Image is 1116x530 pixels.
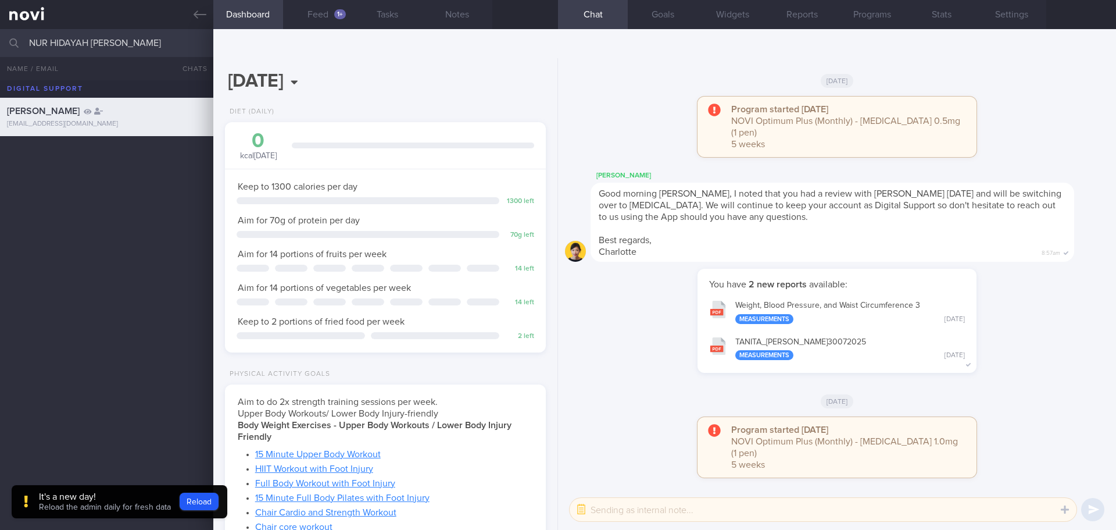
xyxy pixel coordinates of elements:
a: Full Body Workout with Foot Injury [255,479,395,488]
a: 15 Minute Upper Body Workout [255,450,381,459]
div: TANITA_ [PERSON_NAME] 30072025 [735,337,965,361]
div: Physical Activity Goals [225,370,330,379]
span: Charlotte [599,247,636,257]
span: Aim for 70g of protein per day [238,216,360,225]
span: Keep to 2 portions of fried food per week [238,317,405,326]
a: Chair Cardio and Strength Workout [255,508,396,517]
span: [DATE] [821,74,854,88]
span: Good morning [PERSON_NAME], I noted that you had a review with [PERSON_NAME] [DATE] and will be s... [599,189,1061,222]
span: [DATE] [821,394,854,408]
span: [PERSON_NAME] [7,106,80,116]
button: TANITA_[PERSON_NAME]30072025 Measurements [DATE] [703,330,971,367]
div: [PERSON_NAME] [591,169,1109,183]
span: 5 weeks [731,460,765,469]
span: NOVI Optimum Plus (Monthly) - [MEDICAL_DATA] 0.5mg (1 pen) [731,116,960,137]
div: 2 left [505,332,534,341]
div: [DATE] [945,351,965,360]
div: [DATE] [945,315,965,324]
div: It's a new day! [39,491,171,503]
span: 5 weeks [731,140,765,149]
div: 14 left [505,265,534,273]
div: [EMAIL_ADDRESS][DOMAIN_NAME] [7,120,206,129]
button: Chats [167,57,213,80]
div: kcal [DATE] [237,131,280,162]
strong: Body Weight Exercises - Upper Body Workouts / Lower Body Injury Friendly [238,421,512,442]
span: 8:57am [1042,246,1060,257]
span: Aim to do 2x strength training sessions per week. [238,397,438,407]
p: You have available: [709,279,965,290]
button: Weight, Blood Pressure, and Waist Circumference 3 Measurements [DATE] [703,293,971,330]
div: Measurements [735,350,793,360]
div: Measurements [735,314,793,324]
a: 15 Minute Full Body Pilates with Foot Injury [255,493,430,503]
div: 14 left [505,298,534,307]
span: Aim for 14 portions of vegetables per week [238,283,411,293]
div: 1+ [334,9,346,19]
span: Keep to 1300 calories per day [238,182,357,191]
span: Reload the admin daily for fresh data [39,503,171,511]
strong: 2 new reports [746,280,809,289]
span: Upper Body Workouts/ Lower Body Injury-friendly [238,409,438,418]
div: 0 [237,131,280,151]
div: Weight, Blood Pressure, and Waist Circumference 3 [735,301,965,324]
div: 1300 left [505,197,534,206]
span: NOVI Optimum Plus (Monthly) - [MEDICAL_DATA] 1.0mg (1 pen) [731,437,958,458]
div: Diet (Daily) [225,108,274,116]
button: Reload [180,493,219,510]
a: HIIT Workout with Foot Injury [255,464,373,474]
strong: Program started [DATE] [731,425,828,435]
div: 70 g left [505,231,534,240]
span: Aim for 14 portions of fruits per week [238,250,387,259]
span: Best regards, [599,236,652,245]
strong: Program started [DATE] [731,105,828,114]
